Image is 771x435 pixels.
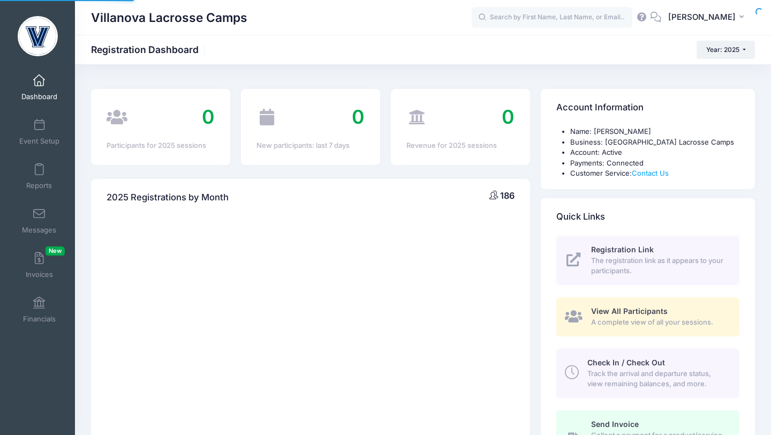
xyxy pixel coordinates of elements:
input: Search by First Name, Last Name, or Email... [472,7,632,28]
li: Name: [PERSON_NAME] [570,126,739,137]
h4: Account Information [556,93,644,123]
span: Send Invoice [591,419,639,429]
a: Registration Link The registration link as it appears to your participants. [556,236,739,285]
a: Contact Us [632,169,669,177]
div: Participants for 2025 sessions [107,140,215,151]
li: Business: [GEOGRAPHIC_DATA] Lacrosse Camps [570,137,739,148]
button: [PERSON_NAME] [661,5,755,30]
span: 186 [500,190,515,201]
button: Year: 2025 [697,41,755,59]
span: Dashboard [21,92,57,101]
a: Event Setup [14,113,65,151]
span: Check In / Check Out [587,358,665,367]
span: 0 [202,105,215,129]
a: View All Participants A complete view of all your sessions. [556,297,739,336]
img: Villanova Lacrosse Camps [18,16,58,56]
span: 0 [352,105,365,129]
span: Reports [26,181,52,190]
a: Reports [14,157,65,195]
span: Year: 2025 [706,46,739,54]
h4: 2025 Registrations by Month [107,182,229,213]
span: Financials [23,314,56,324]
span: The registration link as it appears to your participants. [591,256,727,276]
span: New [46,246,65,256]
a: Financials [14,291,65,328]
span: Invoices [26,270,53,279]
div: Revenue for 2025 sessions [406,140,515,151]
li: Payments: Connected [570,158,739,169]
h1: Villanova Lacrosse Camps [91,5,247,30]
span: Event Setup [19,137,59,146]
span: A complete view of all your sessions. [591,317,727,328]
li: Customer Service: [570,168,739,179]
h4: Quick Links [556,201,605,232]
span: 0 [502,105,515,129]
span: Track the arrival and departure status, view remaining balances, and more. [587,369,727,389]
a: Messages [14,202,65,239]
div: New participants: last 7 days [256,140,365,151]
h1: Registration Dashboard [91,44,208,55]
span: View All Participants [591,306,668,316]
span: Messages [22,226,56,235]
li: Account: Active [570,147,739,158]
span: [PERSON_NAME] [668,11,736,23]
a: InvoicesNew [14,246,65,284]
span: Registration Link [591,245,654,254]
a: Dashboard [14,69,65,106]
a: Check In / Check Out Track the arrival and departure status, view remaining balances, and more. [556,348,739,397]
